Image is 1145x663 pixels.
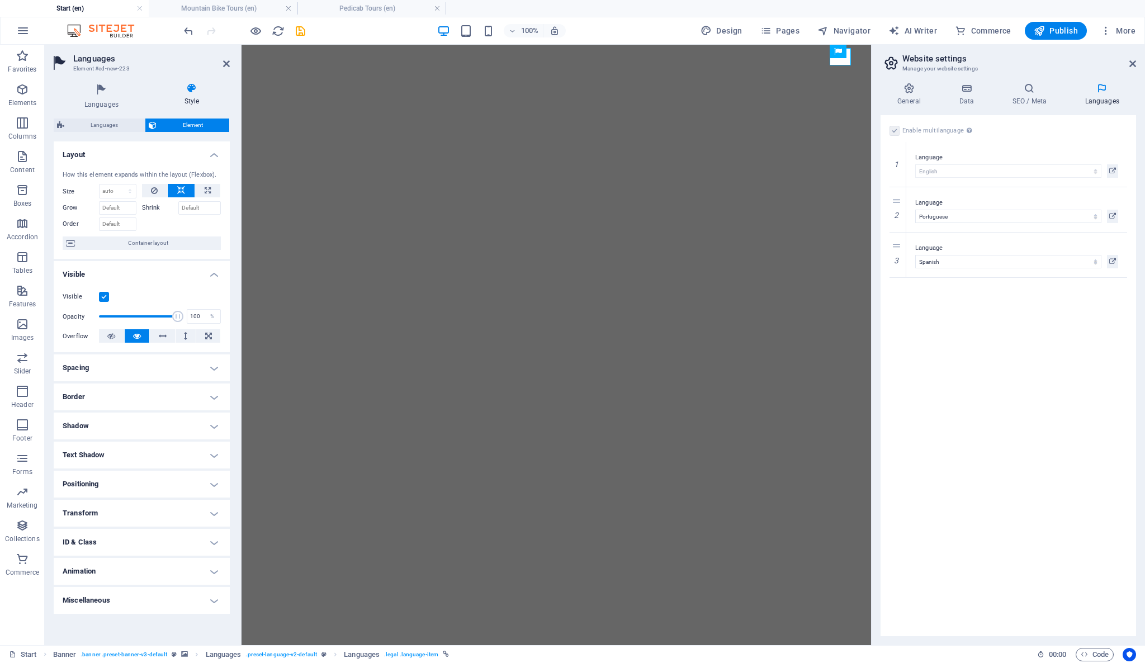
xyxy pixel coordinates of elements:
[696,22,747,40] button: Design
[53,648,449,661] nav: breadcrumb
[1123,648,1136,661] button: Usercentrics
[145,119,230,132] button: Element
[63,290,99,304] label: Visible
[160,119,226,132] span: Element
[384,648,438,661] span: . legal .language-item
[8,65,36,74] p: Favorites
[995,83,1068,106] h4: SEO / Meta
[142,201,178,215] label: Shrink
[154,83,230,106] h4: Style
[888,211,905,220] em: 2
[1025,22,1087,40] button: Publish
[54,354,230,381] h4: Spacing
[182,25,195,37] i: Undo: Change languages (Ctrl+Z)
[10,165,35,174] p: Content
[272,25,285,37] i: Reload page
[182,24,195,37] button: undo
[696,22,747,40] div: Design (Ctrl+Alt+Y)
[99,201,136,215] input: Default
[12,434,32,443] p: Footer
[760,25,799,36] span: Pages
[63,188,99,195] label: Size
[344,648,380,661] span: Click to select. Double-click to edit
[13,199,32,208] p: Boxes
[884,22,941,40] button: AI Writer
[54,83,154,110] h4: Languages
[5,534,39,543] p: Collections
[54,261,230,281] h4: Visible
[206,648,242,661] span: Click to select. Double-click to edit
[54,141,230,162] h4: Layout
[9,648,37,661] a: Click to cancel selection. Double-click to open Pages
[1076,648,1114,661] button: Code
[942,83,995,106] h4: Data
[294,24,307,37] button: save
[54,558,230,585] h4: Animation
[271,24,285,37] button: reload
[817,25,870,36] span: Navigator
[881,83,942,106] h4: General
[172,651,177,657] i: This element is a customizable preset
[813,22,875,40] button: Navigator
[1049,648,1066,661] span: 00 00
[504,24,543,37] button: 100%
[1096,22,1140,40] button: More
[81,648,167,661] span: . banner .preset-banner-v3-default
[54,383,230,410] h4: Border
[902,124,975,138] label: Enable multilanguage
[1057,650,1058,659] span: :
[888,25,937,36] span: AI Writer
[701,25,742,36] span: Design
[8,98,37,107] p: Elements
[54,500,230,527] h4: Transform
[63,314,99,320] label: Opacity
[902,64,1114,74] h3: Manage your website settings
[78,236,217,250] span: Container layout
[297,2,446,15] h4: Pedicab Tours (en)
[205,310,220,323] div: %
[63,201,99,215] label: Grow
[1081,648,1109,661] span: Code
[54,471,230,498] h4: Positioning
[178,201,221,215] input: Default
[54,587,230,614] h4: Miscellaneous
[99,217,136,231] input: Default
[63,330,99,343] label: Overflow
[1068,83,1136,106] h4: Languages
[245,648,317,661] span: . preset-language-v2-default
[14,367,31,376] p: Slider
[902,54,1136,64] h2: Website settings
[73,54,230,64] h2: Languages
[7,233,38,241] p: Accordion
[64,24,148,37] img: Editor Logo
[7,501,37,510] p: Marketing
[54,119,145,132] button: Languages
[950,22,1016,40] button: Commerce
[550,26,560,36] i: On resize automatically adjust zoom level to fit chosen device.
[294,25,307,37] i: Save (Ctrl+S)
[54,442,230,468] h4: Text Shadow
[756,22,804,40] button: Pages
[321,651,327,657] i: This element is a customizable preset
[8,132,36,141] p: Columns
[53,648,77,661] span: Click to select. Double-click to edit
[73,64,207,74] h3: Element #ed-new-223
[1034,25,1078,36] span: Publish
[6,568,39,577] p: Commerce
[181,651,188,657] i: This element contains a background
[149,2,297,15] h4: Mountain Bike Tours (en)
[9,300,36,309] p: Features
[915,241,1118,255] label: Language
[12,266,32,275] p: Tables
[11,333,34,342] p: Images
[443,651,449,657] i: This element is linked
[1100,25,1135,36] span: More
[63,217,99,231] label: Order
[54,413,230,439] h4: Shadow
[955,25,1011,36] span: Commerce
[63,236,221,250] button: Container layout
[54,529,230,556] h4: ID & Class
[68,119,141,132] span: Languages
[521,24,538,37] h6: 100%
[11,400,34,409] p: Header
